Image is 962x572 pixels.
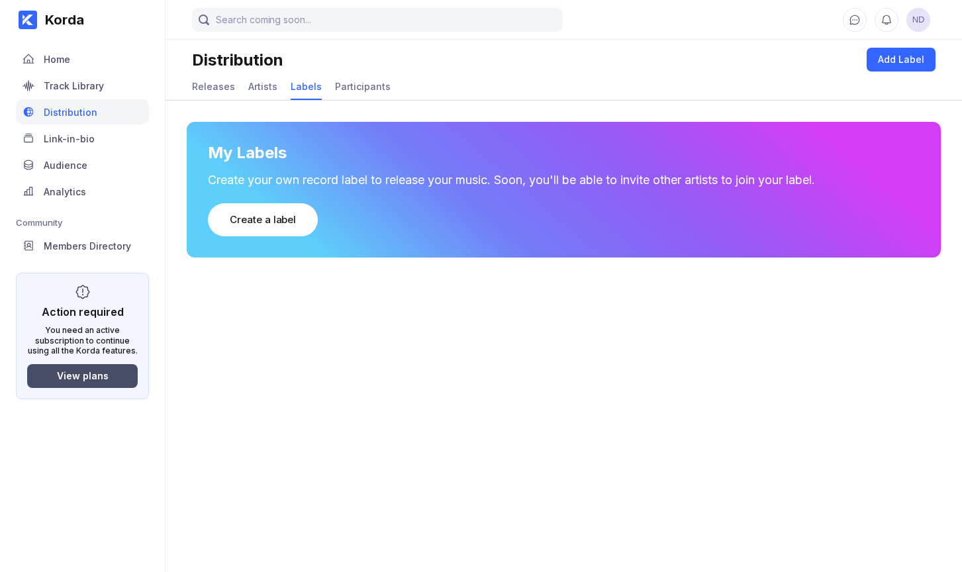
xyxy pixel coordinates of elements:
input: Search coming soon... [192,8,563,32]
div: Community [16,217,149,228]
a: Participants [335,74,391,100]
div: Audience [44,160,87,171]
div: Create your own record label to release your music. Soon, you'll be able to invite other artists ... [208,173,920,187]
div: View plans [57,370,109,381]
div: Track Library [44,80,104,91]
div: Create a label [230,213,296,226]
a: Labels [291,74,322,100]
a: Link-in-bio [16,126,149,152]
div: Members Directory [44,240,131,252]
div: You need an active subscription to continue using all the Korda features. [27,325,138,356]
div: Analytics [44,186,86,197]
button: ND [906,8,930,32]
div: Artists [248,81,277,92]
a: Track Library [16,73,149,99]
div: Nicolas Doan [906,8,930,32]
div: Action required [42,305,124,318]
div: Link-in-bio [44,133,95,144]
button: View plans [27,364,138,388]
div: Labels [291,81,322,92]
a: Members Directory [16,233,149,260]
div: Releases [192,81,235,92]
a: Releases [192,74,235,100]
a: Analytics [16,179,149,205]
button: Create a label [208,203,318,236]
div: Participants [335,81,391,92]
a: Home [16,46,149,73]
button: Add Label [867,48,936,71]
div: My Labels [208,143,287,162]
div: Distribution [192,50,283,70]
div: Add Label [878,53,924,66]
div: Home [44,54,70,65]
a: Distribution [16,99,149,126]
div: Distribution [44,107,97,118]
div: Korda [37,12,84,28]
a: Audience [16,152,149,179]
a: Artists [248,74,277,100]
